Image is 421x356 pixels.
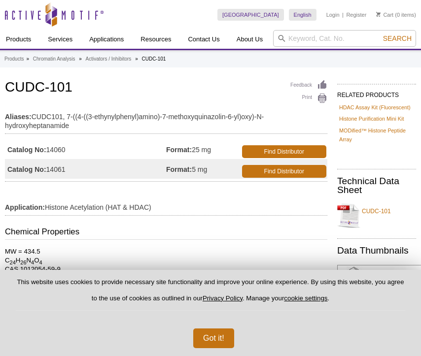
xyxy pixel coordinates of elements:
[33,55,75,64] a: Chromatin Analysis
[346,11,366,18] a: Register
[39,259,42,265] sub: 4
[31,259,34,265] sub: 4
[242,145,326,158] a: Find Distributor
[337,84,416,101] h2: RELATED PRODUCTS
[5,139,166,159] td: 14060
[5,197,327,213] td: Histone Acetylation (HAT & HDAC)
[203,294,243,302] a: Privacy Policy
[4,55,24,64] a: Products
[342,9,344,21] li: |
[193,328,234,348] button: Got it!
[290,93,327,104] a: Print
[166,165,192,174] strong: Format:
[20,259,26,265] sub: 26
[326,11,340,18] a: Login
[166,159,240,179] td: 5 mg
[289,9,316,21] a: English
[273,30,416,47] input: Keyword, Cat. No.
[376,9,416,21] li: (0 items)
[5,159,166,179] td: 14061
[7,145,46,154] strong: Catalog No:
[83,30,130,49] a: Applications
[182,30,225,49] a: Contact Us
[42,30,78,49] a: Services
[5,247,327,291] p: MW = 434.5 C H N O CAS 1012054-59-9 MP = 188-190°C >99% (HPLC); NMR (Conforms)
[339,126,414,144] a: MODified™ Histone Peptide Array
[79,56,82,62] li: »
[337,201,416,230] a: CUDC-101
[339,114,404,123] a: Histone Purification Mini Kit
[383,34,412,42] span: Search
[135,30,177,49] a: Resources
[135,56,138,62] li: »
[376,11,393,18] a: Cart
[231,30,269,49] a: About Us
[337,177,416,194] h2: Technical Data Sheet
[16,278,405,311] p: This website uses cookies to provide necessary site functionality and improve your online experie...
[166,145,192,154] strong: Format:
[376,12,381,17] img: Your Cart
[10,259,16,265] sub: 24
[290,80,327,91] a: Feedback
[5,226,327,240] h3: Chemical Properties
[86,55,132,64] a: Activators / Inhibitors
[284,294,327,302] button: cookie settings
[5,203,45,212] strong: Application:
[217,9,284,21] a: [GEOGRAPHIC_DATA]
[339,103,411,112] a: HDAC Assay Kit (Fluorescent)
[7,165,46,174] strong: Catalog No:
[380,34,415,43] button: Search
[141,56,166,62] li: CUDC-101
[337,246,416,255] h2: Data Thumbnails
[5,112,32,121] strong: Aliases:
[166,139,240,159] td: 25 mg
[5,106,327,131] td: CUDC101, 7-((4-((3-ethynylphenyl)amino)-7-methoxyquinazolin-6-yl)oxy)-N-hydroxyheptanamide
[26,56,29,62] li: »
[242,165,326,178] a: Find Distributor
[5,80,327,97] h1: CUDC-101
